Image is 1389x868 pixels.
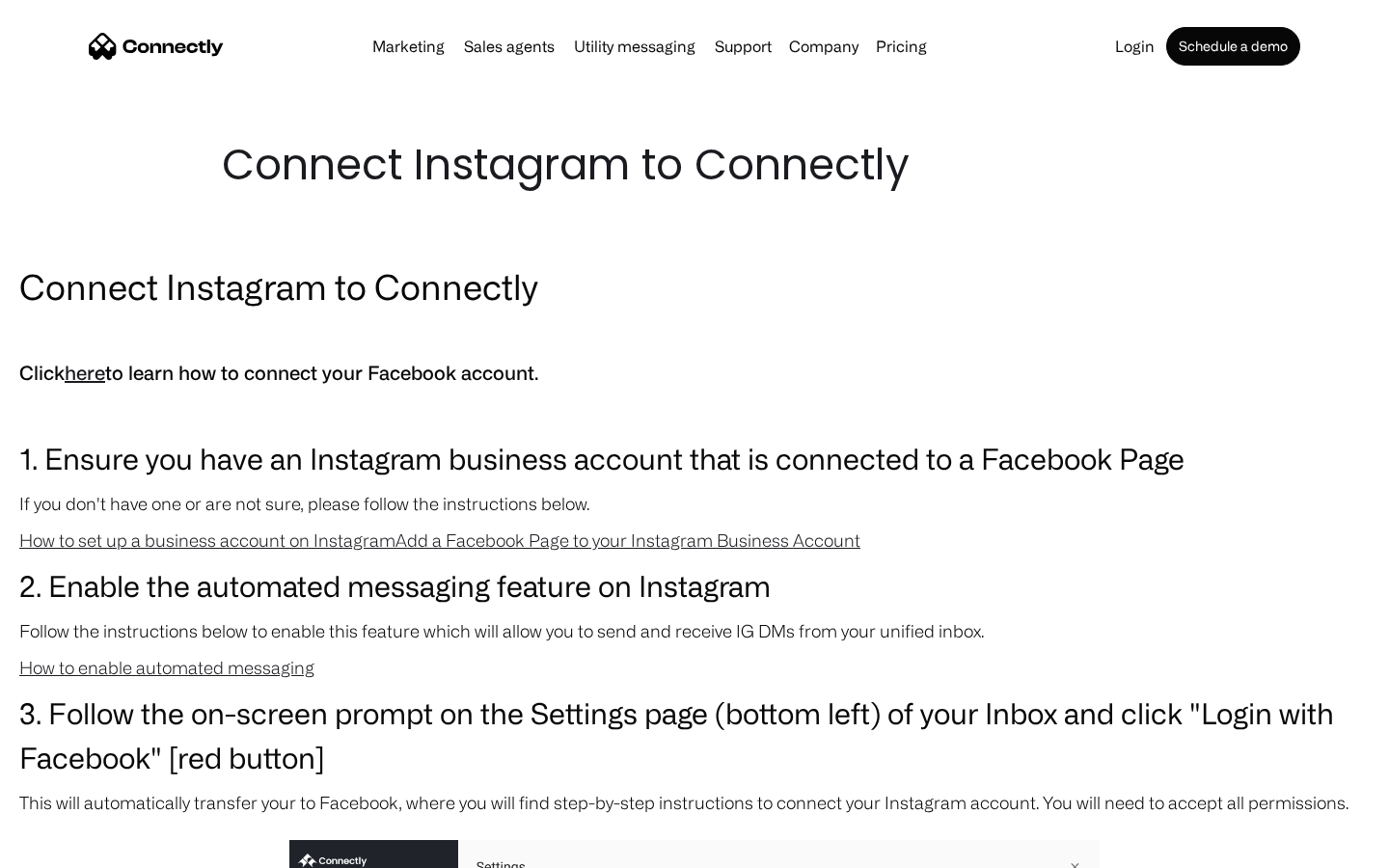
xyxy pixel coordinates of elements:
[19,262,1370,311] h2: Connect Instagram to Connectly
[1166,27,1300,66] a: Schedule a demo
[789,33,858,60] div: Company
[365,39,452,54] a: Marketing
[19,834,116,861] aside: Language selected: English
[19,691,1370,779] h3: 3. Follow the on-screen prompt on the Settings page (bottom left) of your Inbox and click "Login ...
[19,320,1370,347] p: ‍
[566,39,703,54] a: Utility messaging
[19,563,1370,608] h3: 2. Enable the automated messaging feature on Instagram
[19,789,1370,816] p: This will automatically transfer your to Facebook, where you will find step-by-step instructions ...
[456,39,562,54] a: Sales agents
[19,399,1370,426] p: ‍
[707,39,779,54] a: Support
[222,135,1167,195] h1: Connect Instagram to Connectly
[19,658,314,677] a: How to enable automated messaging
[19,617,1370,644] p: Follow the instructions below to enable this feature which will allow you to send and receive IG ...
[65,362,105,384] a: here
[19,357,1370,390] h5: Click to learn how to connect your Facebook account.
[39,834,116,861] ul: Language list
[19,436,1370,480] h3: 1. Ensure you have an Instagram business account that is connected to a Facebook Page
[19,530,395,550] a: How to set up a business account on Instagram
[868,39,935,54] a: Pricing
[19,490,1370,517] p: If you don't have one or are not sure, please follow the instructions below.
[395,530,860,550] a: Add a Facebook Page to your Instagram Business Account
[1107,39,1162,54] a: Login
